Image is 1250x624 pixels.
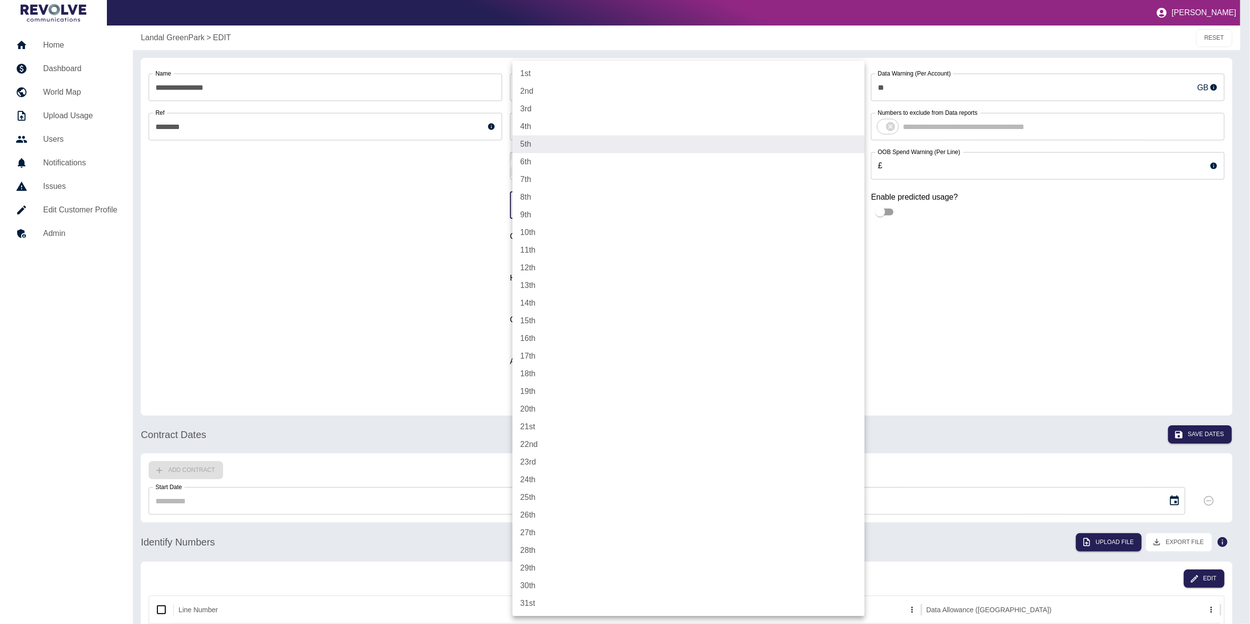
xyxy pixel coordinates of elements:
li: 18th [512,365,865,383]
li: 21st [512,418,865,436]
li: 23rd [512,453,865,471]
li: 22nd [512,436,865,453]
li: 8th [512,188,865,206]
li: 5th [512,135,865,153]
li: 14th [512,294,865,312]
li: 12th [512,259,865,277]
li: 3rd [512,100,865,118]
li: 10th [512,224,865,241]
li: 17th [512,347,865,365]
li: 27th [512,524,865,542]
li: 4th [512,118,865,135]
li: 15th [512,312,865,330]
li: 13th [512,277,865,294]
li: 26th [512,506,865,524]
li: 25th [512,489,865,506]
li: 28th [512,542,865,559]
li: 29th [512,559,865,577]
li: 6th [512,153,865,171]
li: 9th [512,206,865,224]
li: 1st [512,65,865,82]
li: 16th [512,330,865,347]
li: 19th [512,383,865,400]
li: 31st [512,595,865,612]
li: 2nd [512,82,865,100]
li: 24th [512,471,865,489]
li: 11th [512,241,865,259]
li: 30th [512,577,865,595]
li: 7th [512,171,865,188]
li: 20th [512,400,865,418]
